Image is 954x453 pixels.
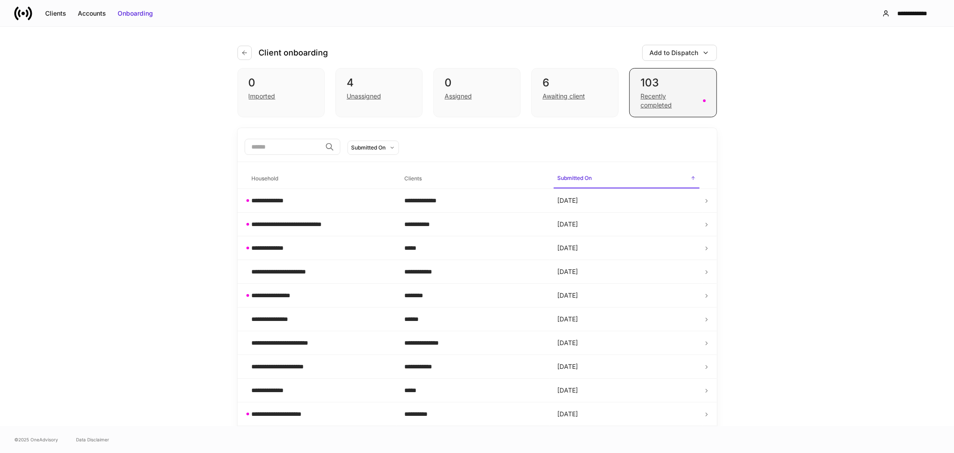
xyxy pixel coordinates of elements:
[347,76,411,90] div: 4
[45,9,66,18] div: Clients
[445,92,472,101] div: Assigned
[650,48,699,57] div: Add to Dispatch
[557,174,592,182] h6: Submitted On
[550,402,703,426] td: [DATE]
[404,174,422,183] h6: Clients
[347,92,381,101] div: Unassigned
[550,379,703,402] td: [DATE]
[237,68,325,117] div: 0Imported
[335,68,423,117] div: 4Unassigned
[249,92,276,101] div: Imported
[76,436,109,443] a: Data Disclaimer
[118,9,153,18] div: Onboarding
[39,6,72,21] button: Clients
[550,236,703,260] td: [DATE]
[14,436,58,443] span: © 2025 OneAdvisory
[248,170,394,188] span: Household
[433,68,521,117] div: 0Assigned
[550,284,703,308] td: [DATE]
[642,45,717,61] button: Add to Dispatch
[352,143,386,152] div: Submitted On
[550,189,703,213] td: [DATE]
[550,426,703,450] td: [DATE]
[249,76,314,90] div: 0
[550,308,703,331] td: [DATE]
[531,68,619,117] div: 6Awaiting client
[550,355,703,379] td: [DATE]
[543,76,607,90] div: 6
[629,68,717,117] div: 103Recently completed
[554,169,700,188] span: Submitted On
[640,92,697,110] div: Recently completed
[259,47,328,58] h4: Client onboarding
[78,9,106,18] div: Accounts
[112,6,159,21] button: Onboarding
[72,6,112,21] button: Accounts
[401,170,547,188] span: Clients
[348,141,399,155] button: Submitted On
[550,260,703,284] td: [DATE]
[640,76,705,90] div: 103
[550,331,703,355] td: [DATE]
[445,76,509,90] div: 0
[543,92,585,101] div: Awaiting client
[252,174,279,183] h6: Household
[550,213,703,236] td: [DATE]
